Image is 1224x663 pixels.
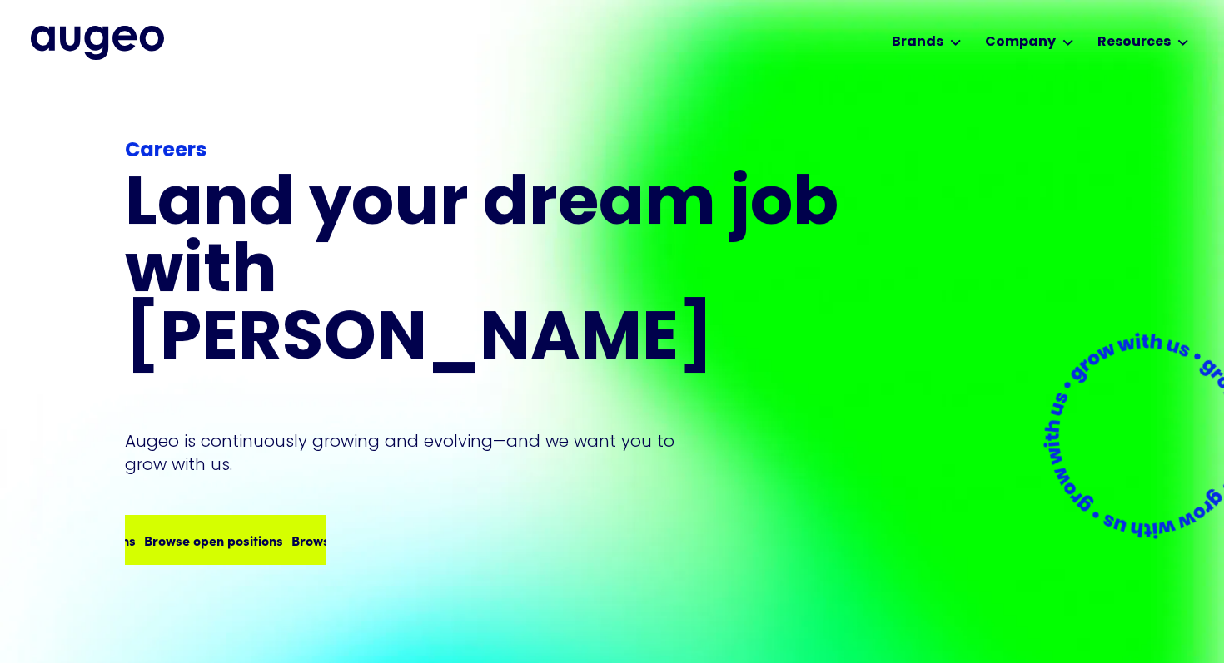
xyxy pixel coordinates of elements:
[125,141,206,161] strong: Careers
[125,173,844,375] h1: Land your dream job﻿ with [PERSON_NAME]
[985,32,1056,52] div: Company
[125,515,326,565] a: Browse open positionsBrowse open positionsBrowse open positions
[125,429,698,476] p: Augeo is continuously growing and evolving—and we want you to grow with us.
[31,26,164,59] img: Augeo's full logo in midnight blue.
[892,32,943,52] div: Brands
[291,530,430,550] div: Browse open positions
[144,530,283,550] div: Browse open positions
[1097,32,1171,52] div: Resources
[31,26,164,59] a: home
